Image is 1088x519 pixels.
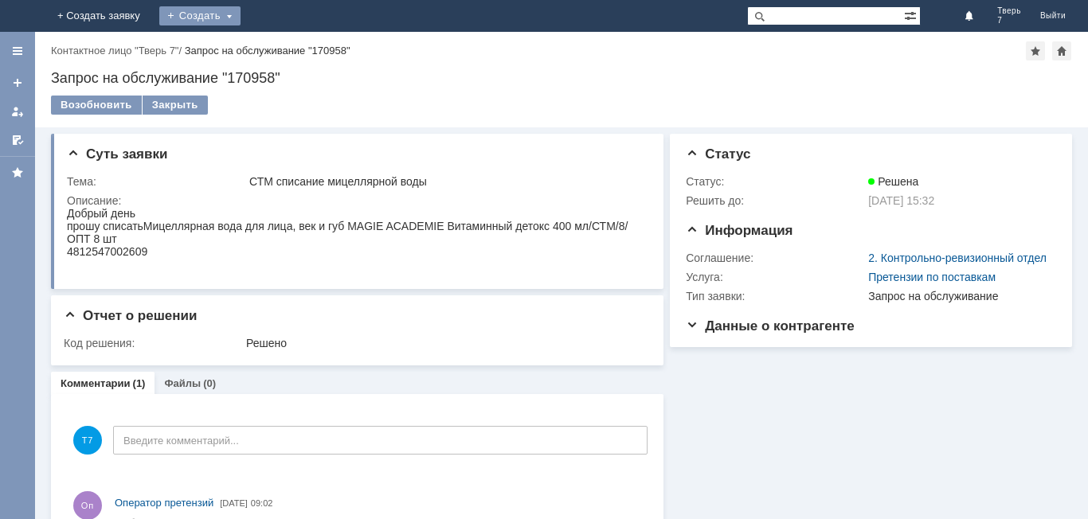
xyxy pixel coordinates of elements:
a: Комментарии [61,377,131,389]
div: (1) [133,377,146,389]
div: Услуга: [686,271,865,283]
div: Запрос на обслуживание [868,290,1049,302]
span: Суть заявки [67,146,167,162]
a: Контактное лицо "Тверь 7" [51,45,178,57]
span: [DATE] [220,498,248,508]
span: Статус [686,146,750,162]
div: Решить до: [686,194,865,207]
div: Сделать домашней страницей [1052,41,1071,60]
div: / [51,45,185,57]
span: 7 [997,16,1021,25]
a: Мои заявки [5,99,30,124]
span: Расширенный поиск [904,7,920,22]
span: Тверь [997,6,1021,16]
div: Решено [246,337,642,349]
div: Запрос на обслуживание "170958" [185,45,350,57]
span: [DATE] 15:32 [868,194,934,207]
div: СТМ списание мицеллярной воды [249,175,642,188]
span: Т7 [73,426,102,455]
a: 2. Контрольно-ревизионный отдел [868,252,1047,264]
span: Данные о контрагенте [686,318,855,334]
div: Добавить в избранное [1026,41,1045,60]
div: Описание: [67,194,645,207]
div: Код решения: [64,337,243,349]
a: Оператор претензий [115,495,213,511]
span: Информация [686,223,793,238]
div: Запрос на обслуживание "170958" [51,70,1072,86]
span: Оператор претензий [115,497,213,509]
div: Тема: [67,175,246,188]
span: Отчет о решении [64,308,197,323]
a: Претензии по поставкам [868,271,996,283]
div: Создать [159,6,241,25]
span: Решена [868,175,918,188]
a: Файлы [164,377,201,389]
span: 09:02 [251,498,273,508]
div: Тип заявки: [686,290,865,302]
div: (0) [203,377,216,389]
a: Создать заявку [5,70,30,96]
a: Мои согласования [5,127,30,153]
div: Соглашение: [686,252,865,264]
div: Статус: [686,175,865,188]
